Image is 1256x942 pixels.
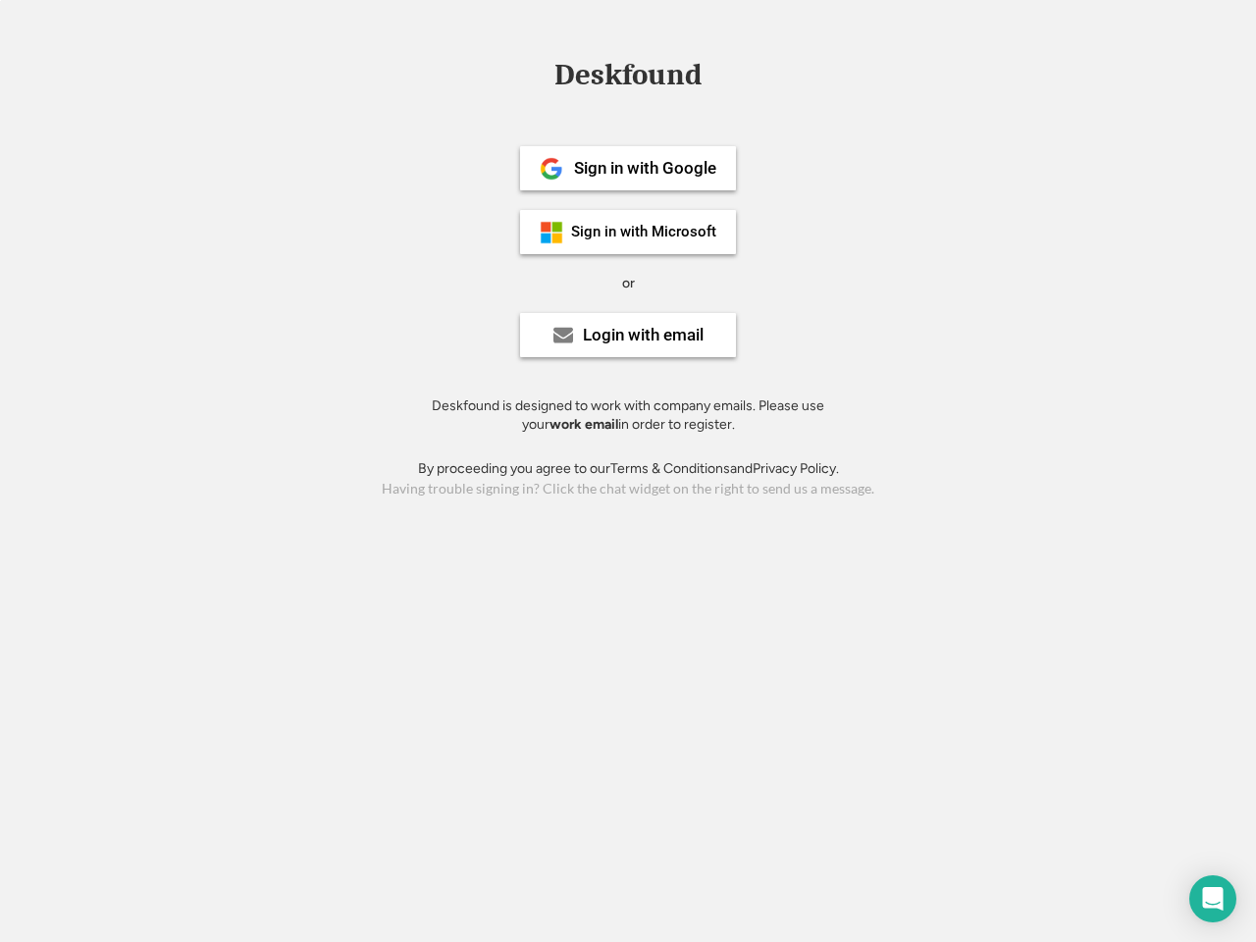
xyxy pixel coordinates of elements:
div: Deskfound is designed to work with company emails. Please use your in order to register. [407,396,849,435]
img: 1024px-Google__G__Logo.svg.png [540,157,563,181]
div: Sign in with Microsoft [571,225,716,239]
a: Terms & Conditions [610,460,730,477]
div: or [622,274,635,293]
div: Open Intercom Messenger [1189,875,1236,922]
div: Deskfound [545,60,711,90]
img: ms-symbollockup_mssymbol_19.png [540,221,563,244]
a: Privacy Policy. [753,460,839,477]
strong: work email [549,416,618,433]
div: Login with email [583,327,704,343]
div: Sign in with Google [574,160,716,177]
div: By proceeding you agree to our and [418,459,839,479]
